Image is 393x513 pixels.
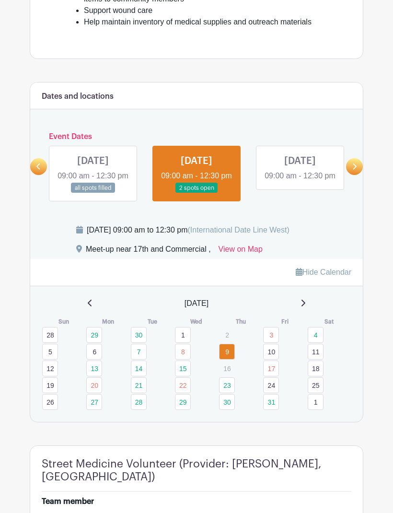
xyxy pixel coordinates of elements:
[131,361,147,376] a: 14
[219,344,235,360] a: 9
[42,327,58,343] a: 28
[219,317,263,326] th: Thu
[187,226,289,234] span: (International Date Line West)
[308,394,324,410] a: 1
[263,361,279,376] a: 17
[131,394,147,410] a: 28
[42,377,58,393] a: 19
[42,496,94,507] div: Team member
[263,327,279,343] a: 3
[219,327,235,342] p: 2
[86,377,102,393] a: 20
[84,5,317,16] li: Support wound care
[219,361,235,376] p: 16
[130,317,174,326] th: Tue
[42,317,86,326] th: Sun
[175,394,191,410] a: 29
[308,327,324,343] a: 4
[87,224,289,236] div: [DATE] 09:00 am to 12:30 pm
[42,344,58,360] a: 5
[219,394,235,410] a: 30
[219,377,235,393] a: 23
[86,344,102,360] a: 6
[175,361,191,376] a: 15
[308,344,324,360] a: 11
[86,317,130,326] th: Mon
[308,361,324,376] a: 18
[86,394,102,410] a: 27
[296,268,351,276] a: Hide Calendar
[86,361,102,376] a: 13
[175,377,191,393] a: 22
[131,344,147,360] a: 7
[263,377,279,393] a: 24
[263,317,307,326] th: Fri
[84,16,317,28] li: Help maintain inventory of medical supplies and outreach materials
[86,244,211,259] div: Meet-up near 17th and Commercial ,
[42,92,114,101] h6: Dates and locations
[42,361,58,376] a: 12
[131,327,147,343] a: 30
[185,298,208,309] span: [DATE]
[175,344,191,360] a: 8
[175,327,191,343] a: 1
[86,327,102,343] a: 29
[174,317,219,326] th: Wed
[219,244,263,259] a: View on Map
[308,377,324,393] a: 25
[47,132,346,141] h6: Event Dates
[307,317,351,326] th: Sat
[42,394,58,410] a: 26
[263,394,279,410] a: 31
[263,344,279,360] a: 10
[42,457,351,484] h4: Street Medicine Volunteer (Provider: [PERSON_NAME], [GEOGRAPHIC_DATA])
[131,377,147,393] a: 21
